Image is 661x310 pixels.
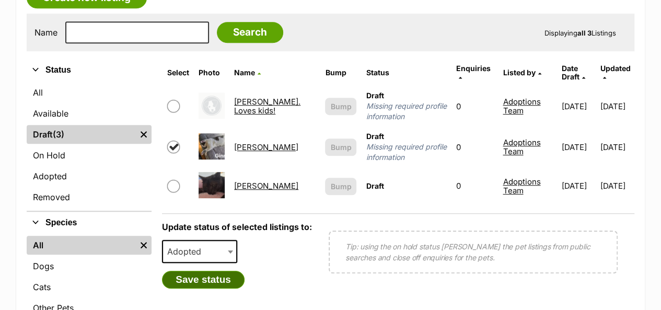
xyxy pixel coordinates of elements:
span: Name [234,68,255,77]
td: [DATE] [557,86,599,126]
span: Missing required profile information [366,101,446,122]
a: Cats [27,278,152,296]
button: Status [27,63,152,77]
span: Adopted [162,240,237,263]
span: Listed by [503,68,535,77]
a: Dogs [27,257,152,275]
td: 0 [452,86,498,126]
a: Removed [27,188,152,206]
button: Bump [325,178,356,195]
th: Photo [194,60,229,85]
a: Draft [27,125,136,144]
span: Bump [330,181,351,192]
span: Draft [366,181,384,190]
label: Name [34,28,57,37]
a: Adoptions Team [503,177,540,196]
a: [PERSON_NAME] [234,181,298,191]
button: Species [27,216,152,229]
th: Bump [321,60,361,85]
span: Bump [330,142,351,153]
a: [PERSON_NAME]. Loves kids! [234,97,300,116]
td: [DATE] [557,168,599,204]
span: Updated [600,64,630,73]
span: translation missing: en.admin.listings.index.attributes.enquiries [456,64,491,73]
a: Listed by [503,68,541,77]
span: Adopted [163,244,212,259]
button: Bump [325,139,356,156]
span: translation missing: en.admin.listings.index.attributes.date_draft [561,64,579,81]
a: On Hold [27,146,152,165]
td: [DATE] [600,127,633,167]
a: All [27,236,136,255]
span: (3) [53,128,64,141]
a: Date Draft [561,64,585,81]
a: Remove filter [136,236,152,255]
a: Updated [600,64,630,81]
a: All [27,83,152,102]
span: Displaying Listings [544,29,616,37]
td: [DATE] [600,86,633,126]
span: Draft [366,132,384,141]
input: Search [217,22,283,43]
a: Available [27,104,152,123]
a: Adoptions Team [503,97,540,116]
strong: all 3 [577,29,592,37]
img: Brady. Loves kids! [199,93,225,119]
td: [DATE] [600,168,633,204]
button: Bump [325,98,356,115]
td: 0 [452,168,498,204]
th: Select [163,60,193,85]
a: Enquiries [456,64,491,81]
a: Adopted [27,167,152,186]
span: Missing required profile information [366,142,446,163]
span: Draft [366,91,384,100]
span: Bump [330,101,351,112]
a: Name [234,68,261,77]
label: Update status of selected listings to: [162,222,312,232]
button: Save status [162,271,245,289]
a: Remove filter [136,125,152,144]
a: [PERSON_NAME] [234,142,298,152]
td: [DATE] [557,127,599,167]
div: Status [27,81,152,211]
p: Tip: using the on hold status [PERSON_NAME] the pet listings from public searches and close off e... [345,241,601,263]
td: 0 [452,127,498,167]
th: Status [362,60,450,85]
a: Adoptions Team [503,137,540,156]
